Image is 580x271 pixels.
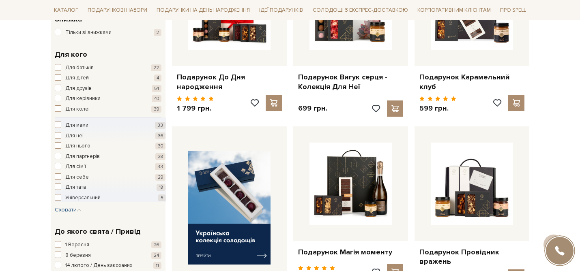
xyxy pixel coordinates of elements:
[65,85,92,93] span: Для друзів
[55,132,165,140] button: Для неї 36
[419,73,524,92] a: Подарунок Карамельний клуб
[55,241,161,249] button: 1 Вересня 26
[151,241,161,248] span: 26
[154,29,161,36] span: 2
[419,248,524,267] a: Подарунок Провідник вражень
[65,29,112,37] span: Тільки зі знижками
[256,4,306,17] span: Ідеї подарунків
[84,4,150,17] span: Подарункові набори
[65,194,101,202] span: Універсальний
[55,142,165,150] button: Для нього 30
[309,3,411,17] a: Солодощі з експрес-доставкою
[65,64,94,72] span: Для батьків
[55,64,161,72] button: Для батьків 22
[55,122,165,130] button: Для мами 33
[298,73,403,92] a: Подарунок Вигук серця - Колекція Для Неї
[414,3,494,17] a: Корпоративним клієнтам
[55,29,161,37] button: Тільки зі знижками 2
[151,106,161,113] span: 39
[65,122,88,130] span: Для мами
[55,206,82,213] span: Сховати
[65,241,89,249] span: 1 Вересня
[65,95,101,103] span: Для керівника
[55,252,161,260] button: 8 березня 24
[55,105,161,113] button: Для колег 39
[65,132,84,140] span: Для неї
[298,248,403,257] a: Подарунок Магія моменту
[55,153,165,161] button: Для партнерів 28
[55,49,87,60] span: Для кого
[55,85,161,93] button: Для друзів 54
[177,104,214,113] p: 1 799 грн.
[153,262,161,269] span: 11
[65,163,86,171] span: Для сім'ї
[65,184,86,192] span: Для тата
[158,194,165,201] span: 5
[155,163,165,170] span: 33
[55,74,161,82] button: Для дітей 4
[151,64,161,71] span: 22
[155,132,165,139] span: 36
[65,252,91,260] span: 8 березня
[155,174,165,181] span: 29
[65,74,89,82] span: Для дітей
[154,75,161,81] span: 4
[65,105,91,113] span: Для колег
[298,104,327,113] p: 699 грн.
[65,142,90,150] span: Для нього
[177,73,282,92] a: Подарунок До Дня народження
[155,122,165,129] span: 33
[419,104,456,113] p: 599 грн.
[152,85,161,92] span: 54
[55,194,165,202] button: Універсальний 5
[153,4,253,17] span: Подарунки на День народження
[55,206,82,214] button: Сховати
[151,252,161,259] span: 24
[65,153,100,161] span: Для партнерів
[65,173,89,181] span: Для себе
[497,4,529,17] span: Про Spell
[155,153,165,160] span: 28
[55,184,165,192] button: Для тата 18
[55,262,161,270] button: 14 лютого / День закоханих 11
[152,95,161,102] span: 40
[65,262,132,270] span: 14 лютого / День закоханих
[55,163,165,171] button: Для сім'ї 33
[55,95,161,103] button: Для керівника 40
[55,173,165,181] button: Для себе 29
[188,151,271,265] img: banner
[155,143,165,149] span: 30
[157,184,165,191] span: 18
[51,4,82,17] span: Каталог
[55,226,141,237] span: До якого свята / Привід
